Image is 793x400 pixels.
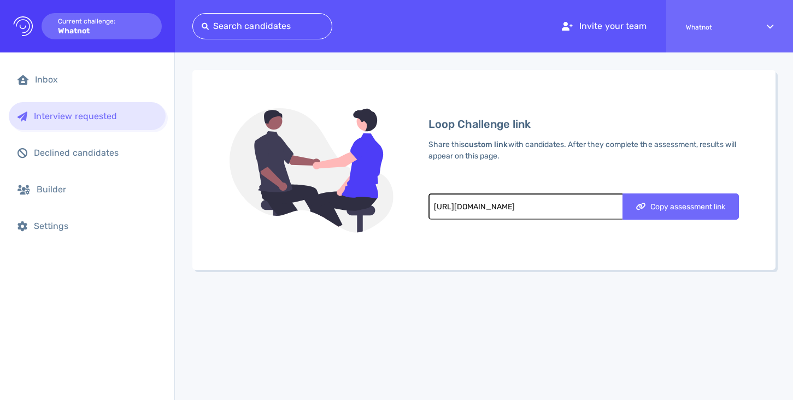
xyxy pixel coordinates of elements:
div: Declined candidates [34,148,157,158]
div: Inbox [35,74,157,85]
button: Copy assessment link [622,193,739,220]
div: Share this with candidates. After they complete the assessment, results will appear on this page. [428,139,739,162]
div: Copy assessment link [631,203,731,210]
div: Interview requested [34,111,157,121]
div: Loop Challenge link [428,116,739,132]
span: Whatnot [686,23,747,31]
div: Builder [37,184,157,195]
div: Settings [34,221,157,231]
strong: custom link [465,140,508,149]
